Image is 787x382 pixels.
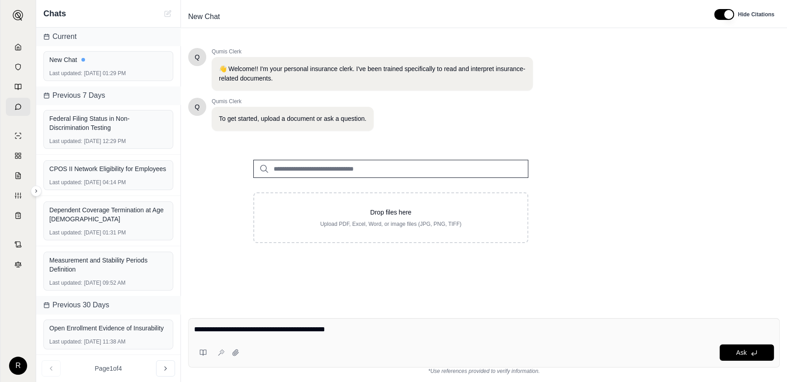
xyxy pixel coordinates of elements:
[13,10,24,21] img: Expand sidebar
[49,114,167,132] div: Federal Filing Status in Non-Discrimination Testing
[36,86,180,105] div: Previous 7 Days
[49,70,82,77] span: Last updated:
[9,357,27,375] div: R
[720,344,774,361] button: Ask
[6,127,30,145] a: Single Policy
[195,102,200,111] span: Hello
[6,235,30,253] a: Contract Analysis
[43,7,66,20] span: Chats
[49,229,82,236] span: Last updated:
[6,38,30,56] a: Home
[269,208,513,217] p: Drop files here
[49,55,167,64] div: New Chat
[212,98,374,105] span: Qumis Clerk
[6,78,30,96] a: Prompt Library
[49,70,167,77] div: [DATE] 01:29 PM
[9,6,27,24] button: Expand sidebar
[6,186,30,205] a: Custom Report
[6,255,30,273] a: Legal Search Engine
[49,279,82,286] span: Last updated:
[31,186,42,196] button: Expand sidebar
[49,338,82,345] span: Last updated:
[49,179,167,186] div: [DATE] 04:14 PM
[49,256,167,274] div: Measurement and Stability Periods Definition
[49,279,167,286] div: [DATE] 09:52 AM
[736,349,746,356] span: Ask
[6,167,30,185] a: Claim Coverage
[185,10,703,24] div: Edit Title
[195,53,200,62] span: Hello
[212,48,533,55] span: Qumis Clerk
[6,147,30,165] a: Policy Comparisons
[219,64,526,83] p: 👋 Welcome!! I'm your personal insurance clerk. I've been trained specifically to read and interpr...
[49,338,167,345] div: [DATE] 11:38 AM
[6,98,30,116] a: Chat
[269,220,513,228] p: Upload PDF, Excel, Word, or image files (JPG, PNG, TIFF)
[162,8,173,19] button: New Chat
[6,58,30,76] a: Documents Vault
[36,296,180,314] div: Previous 30 Days
[49,138,82,145] span: Last updated:
[185,10,223,24] span: New Chat
[49,229,167,236] div: [DATE] 01:31 PM
[49,324,167,333] div: Open Enrollment Evidence of Insurability
[188,368,780,375] div: *Use references provided to verify information.
[49,205,167,224] div: Dependent Coverage Termination at Age [DEMOGRAPHIC_DATA]
[95,364,122,373] span: Page 1 of 4
[49,138,167,145] div: [DATE] 12:29 PM
[36,28,180,46] div: Current
[49,179,82,186] span: Last updated:
[219,114,366,124] p: To get started, upload a document or ask a question.
[6,206,30,224] a: Coverage Table
[738,11,774,18] span: Hide Citations
[49,164,167,173] div: CPOS II Network Eligibility for Employees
